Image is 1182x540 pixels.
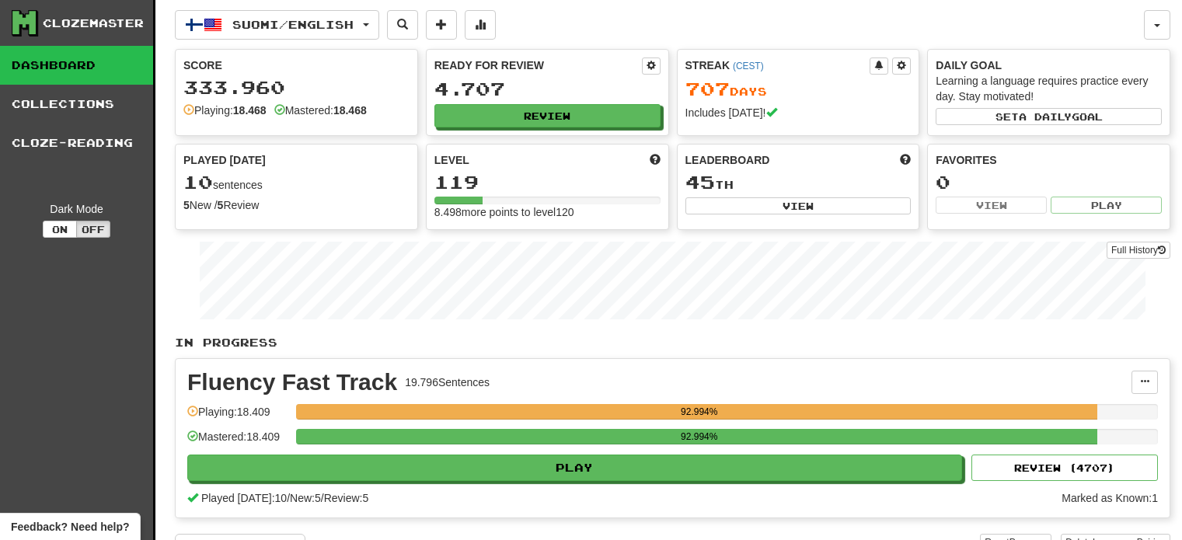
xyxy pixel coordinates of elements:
[936,172,1162,192] div: 0
[218,199,224,211] strong: 5
[685,79,912,99] div: Day s
[733,61,764,71] a: (CEST)
[175,10,379,40] button: Suomi/English
[936,73,1162,104] div: Learning a language requires practice every day. Stay motivated!
[936,108,1162,125] button: Seta dailygoal
[387,10,418,40] button: Search sentences
[187,371,397,394] div: Fluency Fast Track
[971,455,1158,481] button: Review (4707)
[187,455,962,481] button: Play
[685,152,770,168] span: Leaderboard
[43,221,77,238] button: On
[175,335,1170,350] p: In Progress
[183,197,410,213] div: New / Review
[183,152,266,168] span: Played [DATE]
[274,103,367,118] div: Mastered:
[405,375,490,390] div: 19.796 Sentences
[936,57,1162,73] div: Daily Goal
[1107,242,1170,259] a: Full History
[426,10,457,40] button: Add sentence to collection
[465,10,496,40] button: More stats
[183,199,190,211] strong: 5
[434,204,661,220] div: 8.498 more points to level 120
[434,79,661,99] div: 4.707
[12,201,141,217] div: Dark Mode
[900,152,911,168] span: This week in points, UTC
[187,429,288,455] div: Mastered: 18.409
[183,78,410,97] div: 333.960
[233,104,267,117] strong: 18.468
[183,171,213,193] span: 10
[434,172,661,192] div: 119
[301,404,1097,420] div: 92.994%
[201,492,287,504] span: Played [DATE]: 10
[76,221,110,238] button: Off
[685,78,730,99] span: 707
[685,171,715,193] span: 45
[232,18,354,31] span: Suomi / English
[434,152,469,168] span: Level
[434,104,661,127] button: Review
[301,429,1097,444] div: 92.994%
[936,152,1162,168] div: Favorites
[183,103,267,118] div: Playing:
[183,57,410,73] div: Score
[685,197,912,214] button: View
[333,104,367,117] strong: 18.468
[321,492,324,504] span: /
[43,16,144,31] div: Clozemaster
[936,197,1047,214] button: View
[183,172,410,193] div: sentences
[685,57,870,73] div: Streak
[434,57,642,73] div: Ready for Review
[187,404,288,430] div: Playing: 18.409
[11,519,129,535] span: Open feedback widget
[324,492,369,504] span: Review: 5
[1019,111,1072,122] span: a daily
[287,492,290,504] span: /
[1062,490,1158,506] div: Marked as Known: 1
[1051,197,1162,214] button: Play
[685,105,912,120] div: Includes [DATE]!
[290,492,321,504] span: New: 5
[685,172,912,193] div: th
[650,152,661,168] span: Score more points to level up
